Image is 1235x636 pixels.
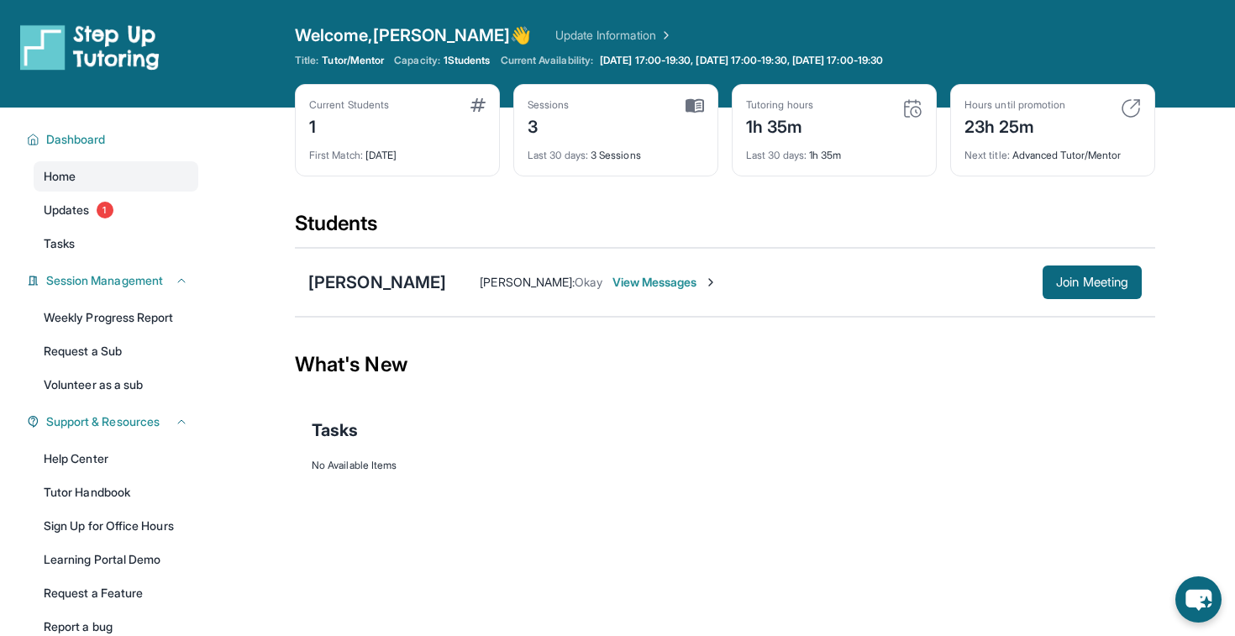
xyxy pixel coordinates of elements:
[704,276,717,289] img: Chevron-Right
[322,54,384,67] span: Tutor/Mentor
[528,98,570,112] div: Sessions
[309,98,389,112] div: Current Students
[964,98,1065,112] div: Hours until promotion
[964,149,1010,161] span: Next title :
[444,54,491,67] span: 1 Students
[34,370,198,400] a: Volunteer as a sub
[746,98,813,112] div: Tutoring hours
[902,98,922,118] img: card
[600,54,883,67] span: [DATE] 17:00-19:30, [DATE] 17:00-19:30, [DATE] 17:00-19:30
[34,544,198,575] a: Learning Portal Demo
[44,202,90,218] span: Updates
[1043,265,1142,299] button: Join Meeting
[746,149,807,161] span: Last 30 days :
[746,112,813,139] div: 1h 35m
[34,336,198,366] a: Request a Sub
[34,444,198,474] a: Help Center
[746,139,922,162] div: 1h 35m
[309,139,486,162] div: [DATE]
[46,413,160,430] span: Support & Resources
[309,112,389,139] div: 1
[394,54,440,67] span: Capacity:
[295,24,532,47] span: Welcome, [PERSON_NAME] 👋
[312,459,1138,472] div: No Available Items
[480,275,575,289] span: [PERSON_NAME] :
[97,202,113,218] span: 1
[46,131,106,148] span: Dashboard
[39,131,188,148] button: Dashboard
[34,229,198,259] a: Tasks
[528,112,570,139] div: 3
[964,139,1141,162] div: Advanced Tutor/Mentor
[1175,576,1222,623] button: chat-button
[656,27,673,44] img: Chevron Right
[528,149,588,161] span: Last 30 days :
[20,24,160,71] img: logo
[34,302,198,333] a: Weekly Progress Report
[39,413,188,430] button: Support & Resources
[1121,98,1141,118] img: card
[34,161,198,192] a: Home
[34,477,198,507] a: Tutor Handbook
[964,112,1065,139] div: 23h 25m
[295,328,1155,402] div: What's New
[501,54,593,67] span: Current Availability:
[470,98,486,112] img: card
[612,274,717,291] span: View Messages
[309,149,363,161] span: First Match :
[1056,277,1128,287] span: Join Meeting
[34,195,198,225] a: Updates1
[596,54,886,67] a: [DATE] 17:00-19:30, [DATE] 17:00-19:30, [DATE] 17:00-19:30
[295,210,1155,247] div: Students
[308,271,446,294] div: [PERSON_NAME]
[34,578,198,608] a: Request a Feature
[44,168,76,185] span: Home
[528,139,704,162] div: 3 Sessions
[555,27,673,44] a: Update Information
[312,418,358,442] span: Tasks
[46,272,163,289] span: Session Management
[44,235,75,252] span: Tasks
[34,511,198,541] a: Sign Up for Office Hours
[575,275,602,289] span: Okay
[295,54,318,67] span: Title:
[686,98,704,113] img: card
[39,272,188,289] button: Session Management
